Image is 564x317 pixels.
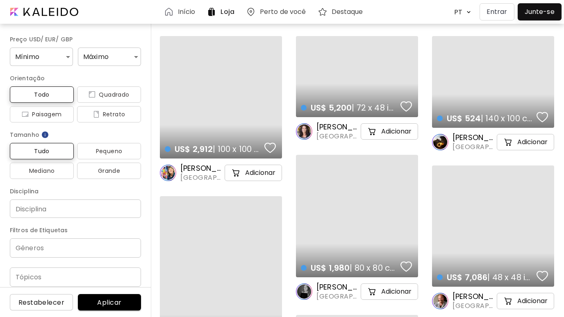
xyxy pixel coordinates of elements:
h5: Adicionar [245,169,275,177]
a: Perto de você [246,7,309,17]
h6: Preço USD/ EUR/ GBP [10,34,141,44]
button: cart-iconAdicionar [497,293,554,309]
span: US$ 1,980 [311,262,350,274]
h4: | 48 x 48 inch [437,272,534,283]
button: favorites [398,258,414,275]
h6: [PERSON_NAME] [453,292,495,301]
button: cart-iconAdicionar [225,165,282,181]
h6: [PERSON_NAME] [316,122,359,132]
button: cart-iconAdicionar [497,134,554,150]
span: US$ 7,086 [447,272,487,283]
span: US$ 2,912 [175,143,213,155]
button: favorites [534,268,550,284]
a: US$ 5,200| 72 x 48 inchfavorites [296,36,418,117]
span: Grande [84,166,134,176]
div: Mínimo [10,48,73,66]
img: icon [89,91,96,98]
span: Retrato [84,109,134,119]
span: Tudo [16,146,67,156]
span: Todo [16,90,67,100]
span: [GEOGRAPHIC_DATA], [GEOGRAPHIC_DATA] [453,301,495,310]
span: Paisagem [16,109,67,119]
span: US$ 524 [447,113,481,124]
span: Pequeno [84,146,134,156]
a: [PERSON_NAME][GEOGRAPHIC_DATA], [GEOGRAPHIC_DATA]cart-iconAdicionar [160,163,282,182]
img: cart-icon [503,296,513,306]
h5: Adicionar [381,127,412,136]
button: Mediano [10,163,74,179]
div: PT [450,5,464,19]
h5: Adicionar [517,297,548,305]
h6: [PERSON_NAME] [316,282,359,292]
span: [GEOGRAPHIC_DATA], [GEOGRAPHIC_DATA] [453,143,495,152]
h6: Tamanho [10,130,141,140]
img: arrow down [464,8,473,16]
h6: Orientação [10,73,141,83]
span: [GEOGRAPHIC_DATA], [GEOGRAPHIC_DATA] [180,173,223,182]
button: favorites [398,98,414,115]
button: Todo [10,86,74,103]
a: US$ 7,086| 48 x 48 inchfavorites [432,165,554,287]
img: icon [22,111,29,118]
img: cart-icon [367,287,377,297]
button: cart-iconAdicionar [361,283,418,300]
button: Restabelecer [10,294,73,310]
h4: | 72 x 48 inch [301,102,398,113]
h4: | 100 x 100 cm [165,144,262,154]
img: icon [93,111,100,118]
p: Entrar [487,7,507,17]
img: cart-icon [367,127,377,136]
h6: Loja [221,9,234,15]
button: iconRetrato [77,106,141,122]
button: iconPaisagem [10,106,74,122]
a: Junte-se [518,3,562,20]
span: Mediano [16,166,67,176]
h5: Adicionar [381,288,412,296]
span: Restabelecer [16,298,66,307]
a: Entrar [480,3,518,20]
h6: [PERSON_NAME] [180,163,223,173]
h6: Destaque [332,9,363,15]
span: Aplicar [84,298,134,307]
img: info [41,131,49,139]
button: Aplicar [78,294,141,310]
button: favorites [534,109,550,125]
h6: Filtros de Etiquetas [10,225,141,235]
h5: Adicionar [517,138,548,146]
a: [PERSON_NAME][GEOGRAPHIC_DATA], [GEOGRAPHIC_DATA]cart-iconAdicionar [296,282,418,301]
div: Máximo [78,48,141,66]
h4: | 80 x 80 cm [301,263,398,273]
span: [GEOGRAPHIC_DATA], [GEOGRAPHIC_DATA] [316,132,359,141]
button: Entrar [480,3,514,20]
h4: | 140 x 100 cm [437,113,534,124]
span: Quadrado [84,90,134,100]
a: [PERSON_NAME][GEOGRAPHIC_DATA], [GEOGRAPHIC_DATA]cart-iconAdicionar [432,292,554,310]
button: iconQuadrado [77,86,141,103]
button: favorites [262,140,278,156]
h6: Perto de você [260,9,306,15]
a: Início [164,7,199,17]
a: Loja [207,7,237,17]
h6: Disciplina [10,186,141,196]
a: US$ 524| 140 x 100 cmfavorites [432,36,554,128]
a: US$ 2,912| 100 x 100 cmfavorites [160,36,282,158]
button: Pequeno [77,143,141,159]
a: [PERSON_NAME][GEOGRAPHIC_DATA], [GEOGRAPHIC_DATA]cart-iconAdicionar [296,122,418,141]
span: US$ 5,200 [311,102,352,113]
a: [PERSON_NAME][GEOGRAPHIC_DATA], [GEOGRAPHIC_DATA]cart-iconAdicionar [432,133,554,152]
button: cart-iconAdicionar [361,123,418,140]
span: [GEOGRAPHIC_DATA], [GEOGRAPHIC_DATA] [316,292,359,301]
button: Grande [77,163,141,179]
a: Destaque [318,7,366,17]
h6: Início [178,9,196,15]
img: cart-icon [503,137,513,147]
a: US$ 1,980| 80 x 80 cmfavorites [296,155,418,277]
img: cart-icon [231,168,241,178]
button: Tudo [10,143,74,159]
h6: [PERSON_NAME] [453,133,495,143]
